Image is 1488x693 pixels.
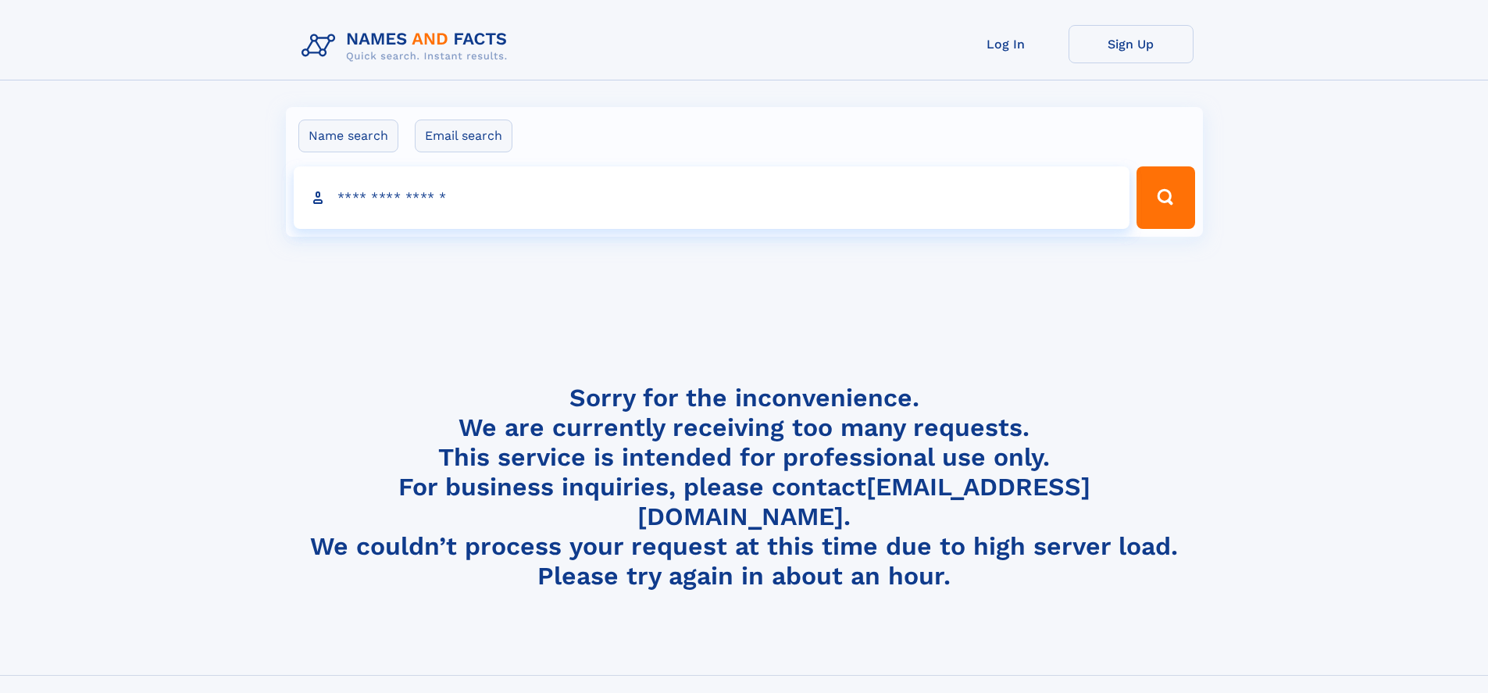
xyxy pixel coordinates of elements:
[1069,25,1194,63] a: Sign Up
[944,25,1069,63] a: Log In
[298,120,398,152] label: Name search
[415,120,512,152] label: Email search
[294,166,1130,229] input: search input
[637,472,1090,531] a: [EMAIL_ADDRESS][DOMAIN_NAME]
[295,383,1194,591] h4: Sorry for the inconvenience. We are currently receiving too many requests. This service is intend...
[1137,166,1194,229] button: Search Button
[295,25,520,67] img: Logo Names and Facts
